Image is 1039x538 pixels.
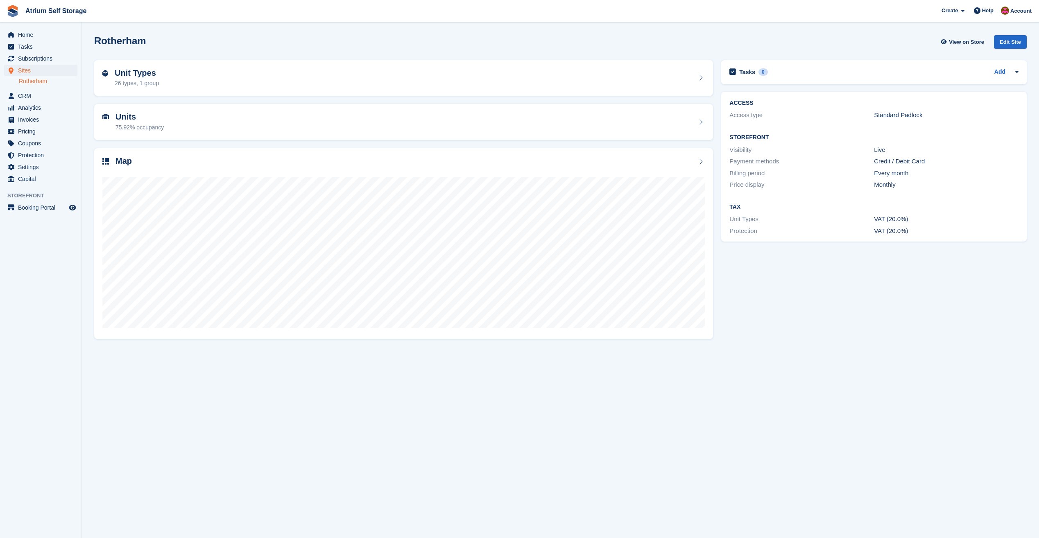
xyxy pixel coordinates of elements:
h2: Storefront [729,134,1019,141]
img: unit-type-icn-2b2737a686de81e16bb02015468b77c625bbabd49415b5ef34ead5e3b44a266d.svg [102,70,108,77]
h2: Rotherham [94,35,146,46]
span: Pricing [18,126,67,137]
span: Analytics [18,102,67,113]
div: Monthly [874,180,1019,190]
div: Protection [729,226,874,236]
h2: Tax [729,204,1019,210]
span: Coupons [18,138,67,149]
a: menu [4,53,77,64]
a: menu [4,138,77,149]
a: Atrium Self Storage [22,4,90,18]
div: Price display [729,180,874,190]
a: Rotherham [19,77,77,85]
span: Invoices [18,114,67,125]
span: Capital [18,173,67,185]
div: 0 [758,68,768,76]
a: menu [4,41,77,52]
span: Subscriptions [18,53,67,64]
img: unit-icn-7be61d7bf1b0ce9d3e12c5938cc71ed9869f7b940bace4675aadf7bd6d80202e.svg [102,114,109,120]
h2: Tasks [739,68,755,76]
span: Settings [18,161,67,173]
a: menu [4,65,77,76]
div: Every month [874,169,1019,178]
a: menu [4,202,77,213]
div: Unit Types [729,215,874,224]
h2: Units [115,112,164,122]
a: menu [4,173,77,185]
div: 75.92% occupancy [115,123,164,132]
span: Protection [18,149,67,161]
div: Visibility [729,145,874,155]
a: menu [4,126,77,137]
span: Account [1010,7,1032,15]
h2: ACCESS [729,100,1019,106]
a: menu [4,161,77,173]
span: Sites [18,65,67,76]
span: View on Store [949,38,984,46]
span: Booking Portal [18,202,67,213]
div: Billing period [729,169,874,178]
a: Preview store [68,203,77,212]
span: CRM [18,90,67,102]
h2: Map [115,156,132,166]
a: menu [4,149,77,161]
a: Unit Types 26 types, 1 group [94,60,713,96]
span: Storefront [7,192,81,200]
span: Help [982,7,994,15]
a: menu [4,102,77,113]
div: Standard Padlock [874,111,1019,120]
span: Home [18,29,67,41]
a: Add [994,68,1005,77]
div: Credit / Debit Card [874,157,1019,166]
img: stora-icon-8386f47178a22dfd0bd8f6a31ec36ba5ce8667c1dd55bd0f319d3a0aa187defe.svg [7,5,19,17]
div: 26 types, 1 group [115,79,159,88]
a: menu [4,90,77,102]
span: Tasks [18,41,67,52]
h2: Unit Types [115,68,159,78]
a: Map [94,148,713,339]
a: menu [4,29,77,41]
div: VAT (20.0%) [874,215,1019,224]
img: map-icn-33ee37083ee616e46c38cad1a60f524a97daa1e2b2c8c0bc3eb3415660979fc1.svg [102,158,109,165]
div: Edit Site [994,35,1027,49]
a: View on Store [939,35,987,49]
span: Create [942,7,958,15]
div: VAT (20.0%) [874,226,1019,236]
div: Payment methods [729,157,874,166]
a: menu [4,114,77,125]
div: Access type [729,111,874,120]
a: Units 75.92% occupancy [94,104,713,140]
a: Edit Site [994,35,1027,52]
img: Mark Rhodes [1001,7,1009,15]
div: Live [874,145,1019,155]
